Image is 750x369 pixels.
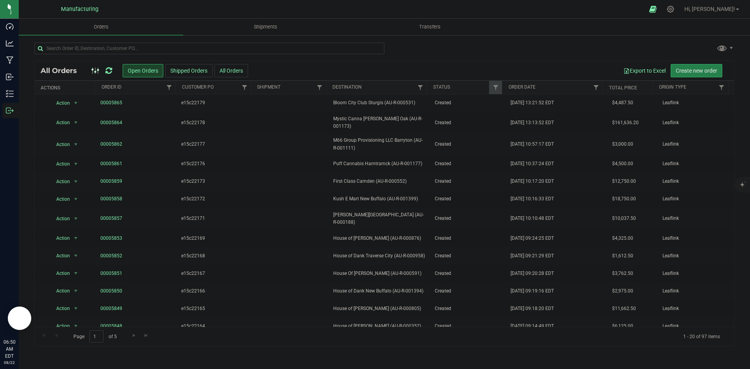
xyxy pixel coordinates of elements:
inline-svg: Outbound [6,107,14,114]
inline-svg: Analytics [6,39,14,47]
a: 00005861 [100,160,122,168]
button: Create new order [671,64,722,77]
span: Created [435,195,502,203]
span: Action [50,98,71,109]
a: Order ID [102,84,121,90]
span: select [71,159,81,169]
inline-svg: Inbound [6,73,14,81]
span: Action [50,268,71,279]
span: e15c22179 [181,99,248,107]
span: Leaflink [662,323,729,330]
span: $4,487.50 [612,99,633,107]
span: House of [PERSON_NAME] (AU-R-000805) [333,305,425,312]
div: Manage settings [666,5,675,13]
a: Orders [19,19,183,35]
span: Leaflink [662,99,729,107]
span: Create new order [676,68,717,74]
span: Action [50,303,71,314]
span: Mystic Canna [PERSON_NAME] Oak (AU-R-001173) [333,115,425,130]
span: Open Ecommerce Menu [644,2,662,17]
a: Destination [332,84,362,90]
span: select [71,250,81,261]
span: Hi, [PERSON_NAME]! [684,6,735,12]
span: select [71,321,81,332]
span: select [71,213,81,224]
span: Shipments [243,23,288,30]
span: First Class Camden (AU-R-000552) [333,178,425,185]
span: Leaflink [662,270,729,277]
span: [DATE] 10:17:20 EDT [511,178,554,185]
span: [DATE] 13:13:52 EDT [511,119,554,127]
a: Filter [238,81,251,94]
span: 1 - 20 of 97 items [677,330,726,342]
a: Go to the next page [128,330,139,341]
span: Action [50,176,71,187]
span: Action [50,139,71,150]
span: select [71,176,81,187]
span: e15c22176 [181,160,248,168]
span: $2,975.00 [612,287,633,295]
button: Export to Excel [618,64,671,77]
span: Leaflink [662,160,729,168]
inline-svg: Dashboard [6,23,14,30]
a: 00005862 [100,141,122,148]
a: Filter [414,81,427,94]
span: e15c22167 [181,270,248,277]
span: House Of [PERSON_NAME] (AU-R-000591) [333,270,425,277]
span: Leaflink [662,215,729,222]
span: Action [50,194,71,205]
a: Customer PO [182,84,214,90]
span: select [71,285,81,296]
span: Action [50,213,71,224]
span: Created [435,305,502,312]
span: Created [435,119,502,127]
span: House of [PERSON_NAME] (AU-R-000352) [333,323,425,330]
span: $11,662.50 [612,305,636,312]
span: Action [50,159,71,169]
a: 00005850 [100,287,122,295]
span: $12,750.00 [612,178,636,185]
a: Status [433,84,450,90]
span: [DATE] 09:20:28 EDT [511,270,554,277]
span: e15c22166 [181,287,248,295]
span: Action [50,321,71,332]
span: $4,325.00 [612,235,633,242]
a: Filter [715,81,728,94]
span: Puff Cannabis Hamtramck (AU-R-001177) [333,160,425,168]
span: select [71,194,81,205]
a: 00005865 [100,99,122,107]
a: 00005857 [100,215,122,222]
span: Action [50,233,71,244]
span: [DATE] 09:21:29 EDT [511,252,554,260]
input: 1 [89,330,104,342]
span: select [71,117,81,128]
a: 00005859 [100,178,122,185]
a: Filter [589,81,602,94]
button: All Orders [214,64,248,77]
span: Bloom City Club Sturgis (AU-R-000531) [333,99,425,107]
span: [DATE] 09:19:16 EDT [511,287,554,295]
span: [DATE] 10:10:48 EDT [511,215,554,222]
span: Leaflink [662,287,729,295]
span: Orders [83,23,119,30]
span: Created [435,178,502,185]
span: $1,612.50 [612,252,633,260]
span: [DATE] 09:24:25 EDT [511,235,554,242]
span: Created [435,323,502,330]
span: Leaflink [662,305,729,312]
p: 08/22 [4,360,15,365]
span: All Orders [41,66,85,75]
span: Action [50,285,71,296]
span: $6,125.00 [612,323,633,330]
span: Created [435,215,502,222]
span: select [71,303,81,314]
span: [DATE] 10:37:24 EDT [511,160,554,168]
a: 00005849 [100,305,122,312]
span: e15c22171 [181,215,248,222]
span: Created [435,287,502,295]
span: e15c22177 [181,141,248,148]
span: [PERSON_NAME][GEOGRAPHIC_DATA] (AU-R-000188) [333,211,425,226]
a: Origin Type [659,84,686,90]
span: Kush E Mart New Buffalo (AU-R-001399) [333,195,425,203]
span: e15c22169 [181,235,248,242]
